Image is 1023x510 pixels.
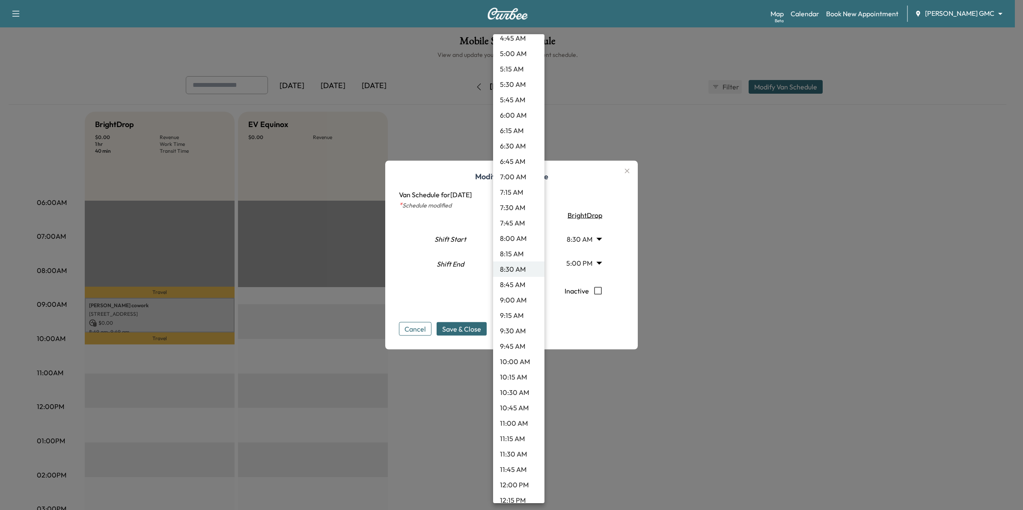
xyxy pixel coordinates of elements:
li: 5:45 AM [493,92,544,107]
li: 10:45 AM [493,400,544,415]
li: 6:15 AM [493,123,544,138]
li: 6:45 AM [493,154,544,169]
li: 5:00 AM [493,46,544,61]
li: 7:30 AM [493,200,544,215]
li: 9:00 AM [493,292,544,308]
li: 12:00 PM [493,477,544,492]
li: 10:00 AM [493,354,544,369]
li: 8:15 AM [493,246,544,261]
li: 4:45 AM [493,30,544,46]
li: 10:30 AM [493,385,544,400]
li: 7:00 AM [493,169,544,184]
li: 7:15 AM [493,184,544,200]
li: 8:45 AM [493,277,544,292]
li: 8:30 AM [493,261,544,277]
li: 6:00 AM [493,107,544,123]
li: 6:30 AM [493,138,544,154]
li: 9:30 AM [493,323,544,338]
li: 9:45 AM [493,338,544,354]
li: 10:15 AM [493,369,544,385]
li: 8:00 AM [493,231,544,246]
li: 11:30 AM [493,446,544,462]
li: 5:30 AM [493,77,544,92]
li: 7:45 AM [493,215,544,231]
li: 9:15 AM [493,308,544,323]
li: 11:15 AM [493,431,544,446]
li: 12:15 PM [493,492,544,508]
li: 11:00 AM [493,415,544,431]
li: 11:45 AM [493,462,544,477]
li: 5:15 AM [493,61,544,77]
